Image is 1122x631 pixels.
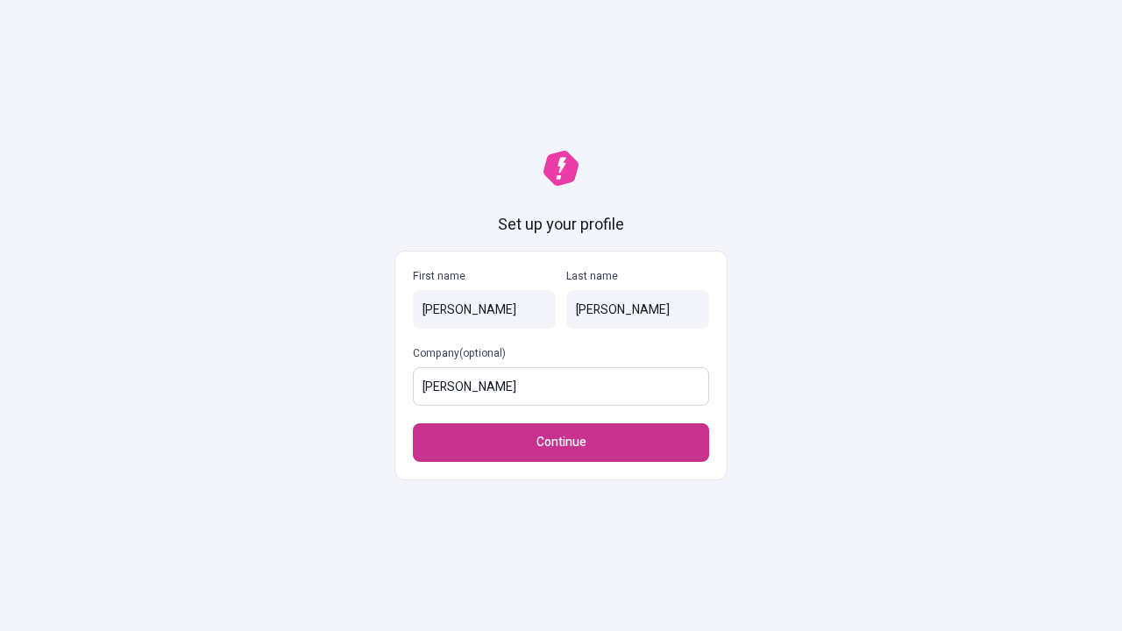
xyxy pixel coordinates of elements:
input: Last name [566,290,709,329]
h1: Set up your profile [498,214,624,237]
p: Company [413,346,709,360]
p: First name [413,269,556,283]
button: Continue [413,423,709,462]
p: Last name [566,269,709,283]
span: (optional) [459,345,506,361]
span: Continue [536,433,586,452]
input: First name [413,290,556,329]
input: Company(optional) [413,367,709,406]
